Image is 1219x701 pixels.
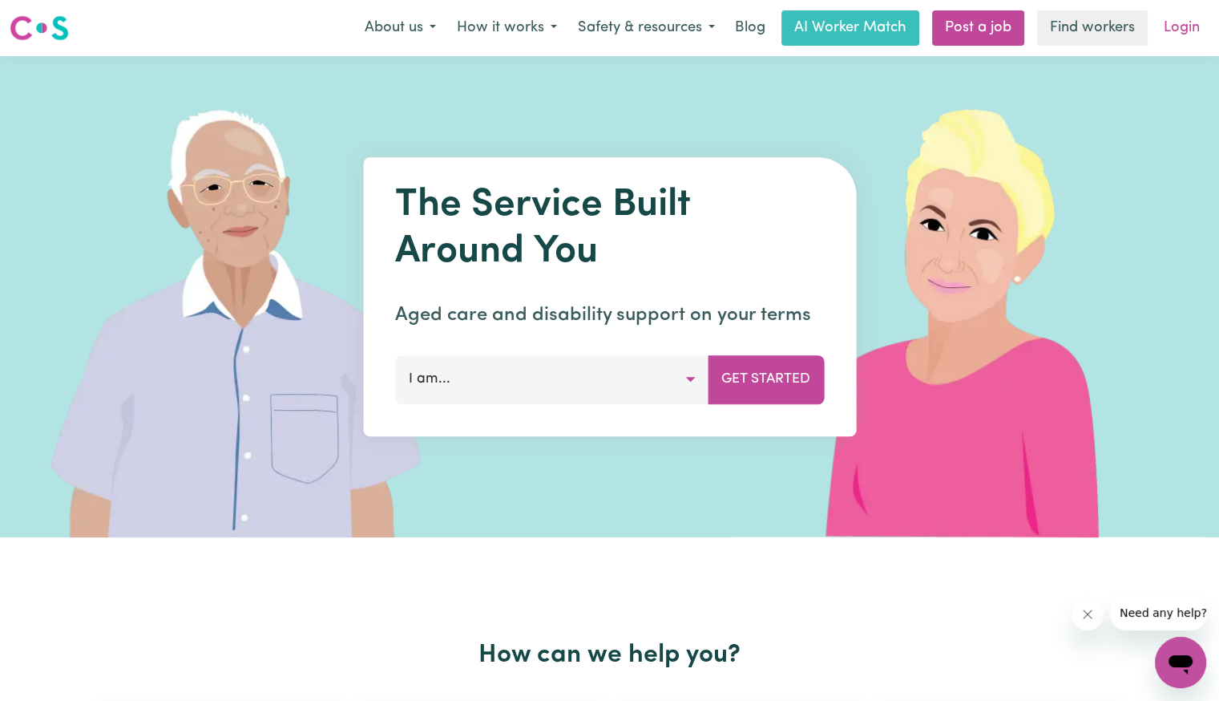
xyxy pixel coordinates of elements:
a: Blog [725,10,775,46]
button: Get Started [708,355,824,403]
button: Safety & resources [567,11,725,45]
a: Login [1154,10,1209,46]
button: I am... [395,355,708,403]
img: Careseekers logo [10,14,69,43]
iframe: Close message [1072,598,1104,630]
a: Careseekers logo [10,10,69,47]
h2: How can we help you? [91,640,1129,671]
button: About us [354,11,446,45]
h1: The Service Built Around You [395,183,824,275]
iframe: Message from company [1110,595,1206,630]
a: AI Worker Match [781,10,919,46]
a: Find workers [1037,10,1148,46]
p: Aged care and disability support on your terms [395,301,824,330]
iframe: Button to launch messaging window [1155,637,1206,688]
span: Need any help? [10,11,97,24]
a: Post a job [932,10,1024,46]
button: How it works [446,11,567,45]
